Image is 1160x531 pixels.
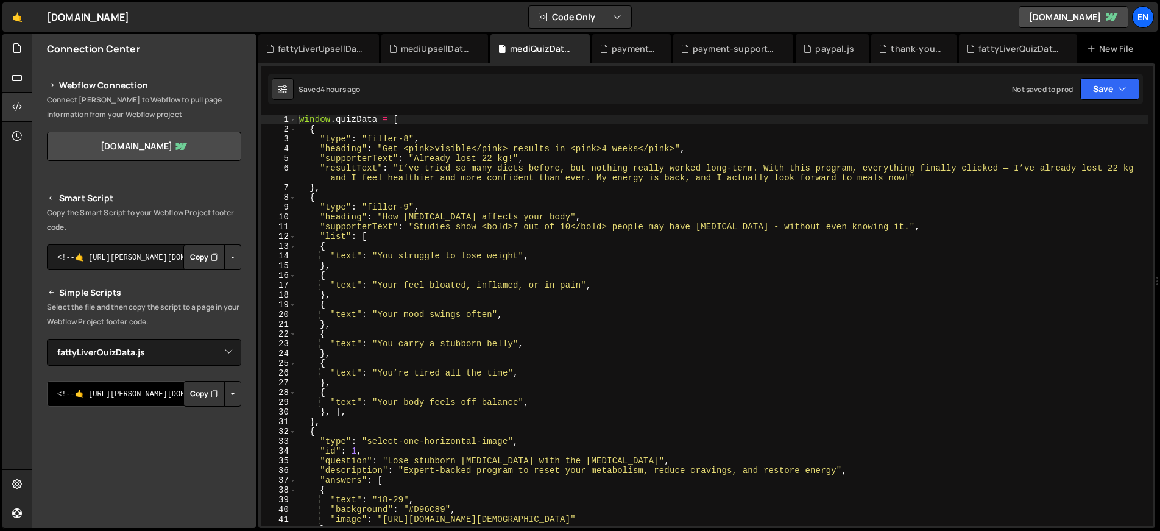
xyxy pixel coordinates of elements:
[1132,6,1154,28] a: En
[261,446,297,456] div: 34
[1019,6,1128,28] a: [DOMAIN_NAME]
[261,456,297,466] div: 35
[261,358,297,368] div: 25
[47,300,241,329] p: Select the file and then copy the script to a page in your Webflow Project footer code.
[261,280,297,290] div: 17
[2,2,32,32] a: 🤙
[47,285,241,300] h2: Simple Scripts
[47,205,241,235] p: Copy the Smart Script to your Webflow Project footer code.
[261,515,297,524] div: 41
[47,381,241,407] textarea: <!--🤙 [URL][PERSON_NAME][DOMAIN_NAME]> <script>document.addEventListener("DOMContentLoaded", func...
[261,485,297,495] div: 38
[978,43,1063,55] div: fattyLiverQuizData.js
[510,43,575,55] div: mediQuizData.js
[278,43,364,55] div: fattyLiverUpsellData.js
[261,319,297,329] div: 21
[261,417,297,427] div: 31
[47,191,241,205] h2: Smart Script
[401,43,473,55] div: mediUpsellData.js
[47,10,129,24] div: [DOMAIN_NAME]
[1012,84,1073,94] div: Not saved to prod
[1087,43,1138,55] div: New File
[183,381,241,407] div: Button group with nested dropdown
[261,300,297,310] div: 19
[1080,78,1139,100] button: Save
[261,378,297,388] div: 27
[261,495,297,505] div: 39
[47,132,241,161] a: [DOMAIN_NAME]
[261,397,297,407] div: 29
[261,505,297,515] div: 40
[261,154,297,163] div: 5
[47,244,241,270] textarea: <!--🤙 [URL][PERSON_NAME][DOMAIN_NAME]> <script>document.addEventListener("DOMContentLoaded", func...
[47,78,241,93] h2: Webflow Connection
[183,244,225,270] button: Copy
[261,241,297,251] div: 13
[261,232,297,241] div: 12
[261,271,297,280] div: 16
[261,193,297,202] div: 8
[261,476,297,485] div: 37
[261,349,297,358] div: 24
[261,134,297,144] div: 3
[183,381,225,407] button: Copy
[815,43,854,55] div: paypal.js
[183,244,241,270] div: Button group with nested dropdown
[261,261,297,271] div: 15
[299,84,361,94] div: Saved
[261,310,297,319] div: 20
[261,290,297,300] div: 18
[47,93,241,122] p: Connect [PERSON_NAME] to Webflow to pull page information from your Webflow project
[261,329,297,339] div: 22
[529,6,631,28] button: Code Only
[891,43,941,55] div: thank-you.js
[261,407,297,417] div: 30
[261,388,297,397] div: 28
[261,212,297,222] div: 10
[261,251,297,261] div: 14
[47,42,140,55] h2: Connection Center
[261,202,297,212] div: 9
[261,144,297,154] div: 4
[261,427,297,437] div: 32
[261,368,297,378] div: 26
[261,163,297,183] div: 6
[320,84,361,94] div: 4 hours ago
[261,115,297,124] div: 1
[261,183,297,193] div: 7
[261,124,297,134] div: 2
[612,43,656,55] div: payment.js
[693,43,779,55] div: payment-supporter.js
[261,466,297,476] div: 36
[261,437,297,446] div: 33
[261,222,297,232] div: 11
[261,339,297,349] div: 23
